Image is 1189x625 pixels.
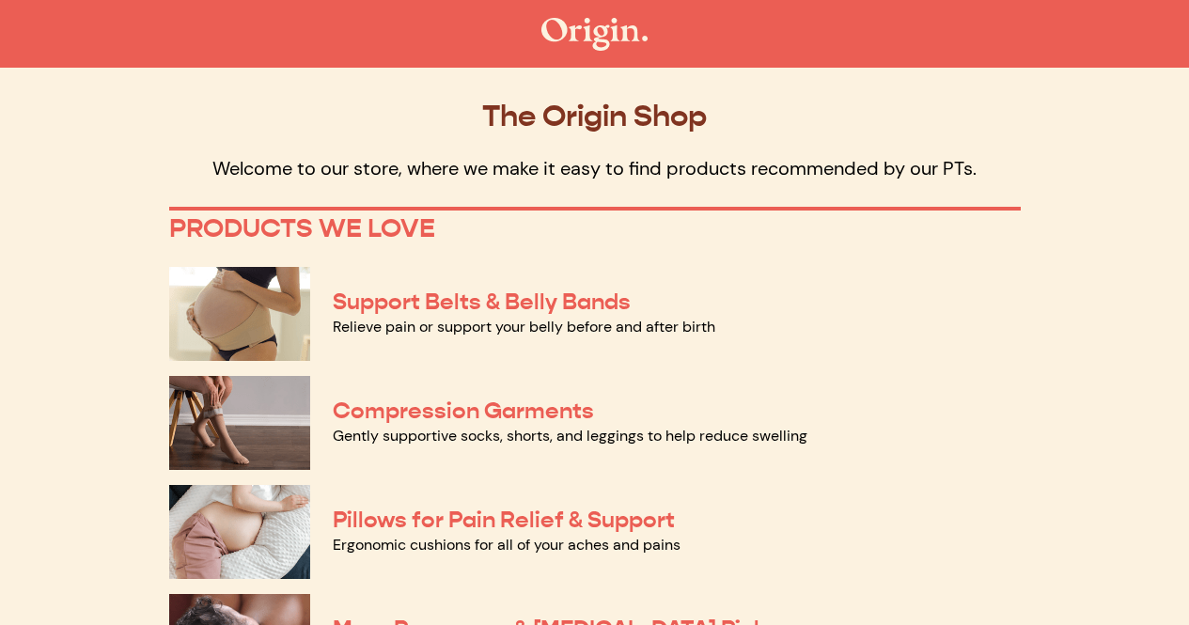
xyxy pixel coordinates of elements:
[169,212,1021,244] p: PRODUCTS WE LOVE
[333,506,675,534] a: Pillows for Pain Relief & Support
[333,535,681,555] a: Ergonomic cushions for all of your aches and pains
[169,98,1021,133] p: The Origin Shop
[333,397,594,425] a: Compression Garments
[169,376,310,470] img: Compression Garments
[169,156,1021,180] p: Welcome to our store, where we make it easy to find products recommended by our PTs.
[169,485,310,579] img: Pillows for Pain Relief & Support
[333,426,807,445] a: Gently supportive socks, shorts, and leggings to help reduce swelling
[333,317,715,336] a: Relieve pain or support your belly before and after birth
[333,288,631,316] a: Support Belts & Belly Bands
[541,18,648,51] img: The Origin Shop
[169,267,310,361] img: Support Belts & Belly Bands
